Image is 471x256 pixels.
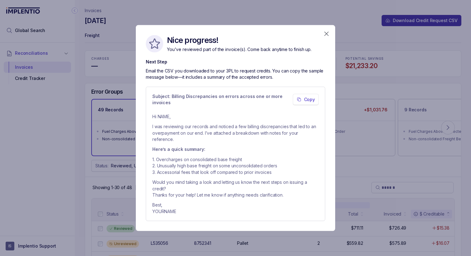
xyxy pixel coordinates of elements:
p: Subject: Billing Discrepancies on errors across one or more invoices [152,93,293,106]
p: Would you mind taking a look and letting us know the next steps on issuing a credit? Thanks for y... [152,179,319,198]
p: Email the CSV you downloaded to your 3PL to request credits. You can copy the sample message belo... [146,67,325,80]
p: Here’s a quick summary: [152,146,319,152]
p: I was reviewing our records and noticed a few billing discrepancies that led to an overpayment on... [152,123,319,142]
h3: Nice progress! [167,35,312,45]
p: Next Step [146,59,325,65]
p: 1. Overcharges on consolidated base freight 2. Unusually high base freight on some unconsolidated... [152,156,319,175]
p: Hi NAME, [152,113,319,119]
p: Best, YOURNAME [152,202,319,215]
button: Copy [293,94,319,105]
p: Copy [304,96,315,103]
img: trend image [146,35,163,53]
p: You've reviewed part of the invoice(s). Come back anytime to finish up. [167,46,312,53]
